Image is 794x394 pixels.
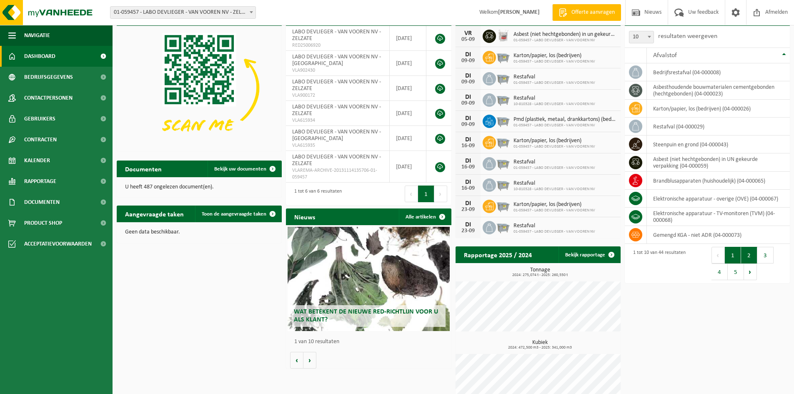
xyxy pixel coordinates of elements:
[24,108,55,129] span: Gebruikers
[513,208,595,213] span: 01-059457 - LABO DEVLIEGER - VAN VOOREN NV
[460,30,476,37] div: VR
[741,247,757,264] button: 2
[460,94,476,100] div: DI
[513,166,595,171] span: 01-059457 - LABO DEVLIEGER - VAN VOOREN NV
[513,38,616,43] span: 01-059457 - LABO DEVLIEGER - VAN VOOREN NV
[460,143,476,149] div: 16-09
[658,33,717,40] label: resultaten weergeven
[456,246,540,263] h2: Rapportage 2025 / 2024
[24,46,55,67] span: Dashboard
[460,273,621,277] span: 2024: 275,074 t - 2025: 260,550 t
[460,136,476,143] div: DI
[24,150,50,171] span: Kalender
[24,67,73,88] span: Bedrijfsgegevens
[647,136,790,153] td: steenpuin en grond (04-000043)
[292,167,383,181] span: VLAREMA-ARCHIVE-20131114135706-01-059457
[24,25,50,46] span: Navigatie
[390,76,426,101] td: [DATE]
[728,264,744,280] button: 5
[496,220,510,234] img: WB-2500-GAL-GY-01
[399,208,451,225] a: Alle artikelen
[513,80,595,85] span: 01-059457 - LABO DEVLIEGER - VAN VOOREN NV
[757,247,774,264] button: 3
[460,164,476,170] div: 16-09
[513,59,595,64] span: 01-059457 - LABO DEVLIEGER - VAN VOOREN NV
[513,138,595,144] span: Karton/papier, los (bedrijven)
[460,37,476,43] div: 05-09
[294,339,447,345] p: 1 van 10 resultaten
[460,207,476,213] div: 23-09
[498,9,540,15] strong: [PERSON_NAME]
[460,221,476,228] div: DI
[513,123,616,128] span: 01-059457 - LABO DEVLIEGER - VAN VOOREN NV
[513,116,616,123] span: Pmd (plastiek, metaal, drankkartons) (bedrijven)
[24,129,57,150] span: Contracten
[513,144,595,149] span: 01-059457 - LABO DEVLIEGER - VAN VOOREN NV
[647,226,790,244] td: gemengd KGA - niet ADR (04-000073)
[460,228,476,234] div: 23-09
[292,79,381,92] span: LABO DEVLIEGER - VAN VOOREN NV - ZELZATE
[292,92,383,99] span: VLA900172
[460,100,476,106] div: 09-09
[647,208,790,226] td: elektronische apparatuur - TV-monitoren (TVM) (04-000068)
[629,246,686,281] div: 1 tot 10 van 44 resultaten
[202,211,266,217] span: Toon de aangevraagde taken
[24,192,60,213] span: Documenten
[110,7,255,18] span: 01-059457 - LABO DEVLIEGER - VAN VOOREN NV - ZELZATE
[513,201,595,208] span: Karton/papier, los (bedrijven)
[647,153,790,172] td: asbest (niet hechtgebonden) in UN gekeurde verpakking (04-000059)
[292,42,383,49] span: RED25006920
[513,187,595,192] span: 10-810328 - LABO DEVLIEGER - VAN VOOREN NV
[496,113,510,128] img: WB-2500-GAL-GY-01
[292,67,383,74] span: VLA902430
[513,223,595,229] span: Restafval
[290,185,342,203] div: 1 tot 6 van 6 resultaten
[390,26,426,51] td: [DATE]
[496,71,510,85] img: WB-2500-GAL-GY-01
[24,233,92,254] span: Acceptatievoorwaarden
[390,151,426,183] td: [DATE]
[110,6,256,19] span: 01-059457 - LABO DEVLIEGER - VAN VOOREN NV - ZELZATE
[117,206,192,222] h2: Aangevraagde taken
[292,142,383,149] span: VLA615935
[460,73,476,79] div: DI
[460,346,621,350] span: 2024: 472,500 m3 - 2025: 341,000 m3
[653,52,677,59] span: Afvalstof
[513,74,595,80] span: Restafval
[405,186,418,202] button: Previous
[286,208,323,225] h2: Nieuws
[208,161,281,177] a: Bekijk uw documenten
[390,51,426,76] td: [DATE]
[24,213,62,233] span: Product Shop
[496,198,510,213] img: WB-2500-GAL-GY-01
[460,158,476,164] div: DI
[117,161,170,177] h2: Documenten
[460,186,476,191] div: 16-09
[496,92,510,106] img: WB-2500-GAL-GY-01
[629,31,654,43] span: 10
[629,31,654,43] span: 10
[647,81,790,100] td: asbesthoudende bouwmaterialen cementgebonden (hechtgebonden) (04-000023)
[513,95,595,102] span: Restafval
[292,117,383,124] span: VLA615934
[647,63,790,81] td: bedrijfsrestafval (04-000008)
[418,186,434,202] button: 1
[496,156,510,170] img: WB-2500-GAL-GY-01
[292,129,381,142] span: LABO DEVLIEGER - VAN VOOREN NV - [GEOGRAPHIC_DATA]
[513,102,595,107] span: 10-810328 - LABO DEVLIEGER - VAN VOOREN NV
[24,88,73,108] span: Contactpersonen
[552,4,621,21] a: Offerte aanvragen
[711,247,725,264] button: Previous
[725,247,741,264] button: 1
[460,115,476,122] div: DI
[647,172,790,190] td: brandblusapparaten (huishoudelijk) (04-000065)
[496,177,510,191] img: WB-2500-GAL-GY-01
[647,100,790,118] td: karton/papier, los (bedrijven) (04-000026)
[195,206,281,222] a: Toon de aangevraagde taken
[513,180,595,187] span: Restafval
[460,58,476,64] div: 09-09
[513,53,595,59] span: Karton/papier, los (bedrijven)
[496,135,510,149] img: WB-2500-GAL-GY-01
[460,51,476,58] div: DI
[125,229,273,235] p: Geen data beschikbaar.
